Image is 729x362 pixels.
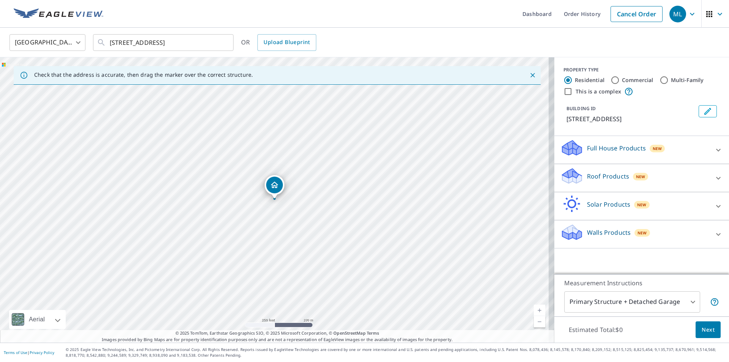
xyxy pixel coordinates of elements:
[560,223,723,245] div: Walls ProductsNew
[699,105,717,117] button: Edit building 1
[534,316,545,327] a: Current Level 17, Zoom Out
[637,202,647,208] span: New
[257,34,316,51] a: Upload Blueprint
[587,200,630,209] p: Solar Products
[587,228,631,237] p: Walls Products
[563,321,629,338] p: Estimated Total: $0
[653,145,662,152] span: New
[671,76,704,84] label: Multi-Family
[9,32,85,53] div: [GEOGRAPHIC_DATA]
[30,350,54,355] a: Privacy Policy
[264,38,310,47] span: Upload Blueprint
[265,175,284,199] div: Dropped pin, building 1, Residential property, 199 Jordan Ct Allen, TX 75002
[637,230,647,236] span: New
[66,347,725,358] p: © 2025 Eagle View Technologies, Inc. and Pictometry International Corp. All Rights Reserved. Repo...
[4,350,54,355] p: |
[587,144,646,153] p: Full House Products
[560,167,723,189] div: Roof ProductsNew
[333,330,365,336] a: OpenStreetMap
[110,32,218,53] input: Search by address or latitude-longitude
[587,172,629,181] p: Roof Products
[560,139,723,161] div: Full House ProductsNew
[566,105,596,112] p: BUILDING ID
[528,70,538,80] button: Close
[575,76,604,84] label: Residential
[175,330,379,337] span: © 2025 TomTom, Earthstar Geographics SIO, © 2025 Microsoft Corporation, ©
[564,291,700,313] div: Primary Structure + Detached Garage
[669,6,686,22] div: ML
[702,325,715,335] span: Next
[241,34,316,51] div: OR
[534,305,545,316] a: Current Level 17, Zoom In
[563,66,720,73] div: PROPERTY TYPE
[696,321,721,338] button: Next
[27,310,47,329] div: Aerial
[576,88,621,95] label: This is a complex
[14,8,103,20] img: EV Logo
[34,71,253,78] p: Check that the address is accurate, then drag the marker over the correct structure.
[4,350,27,355] a: Terms of Use
[9,310,66,329] div: Aerial
[367,330,379,336] a: Terms
[622,76,653,84] label: Commercial
[564,278,719,288] p: Measurement Instructions
[611,6,663,22] a: Cancel Order
[710,297,719,307] span: Your report will include the primary structure and a detached garage if one exists.
[566,114,696,123] p: [STREET_ADDRESS]
[636,174,645,180] span: New
[560,195,723,217] div: Solar ProductsNew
